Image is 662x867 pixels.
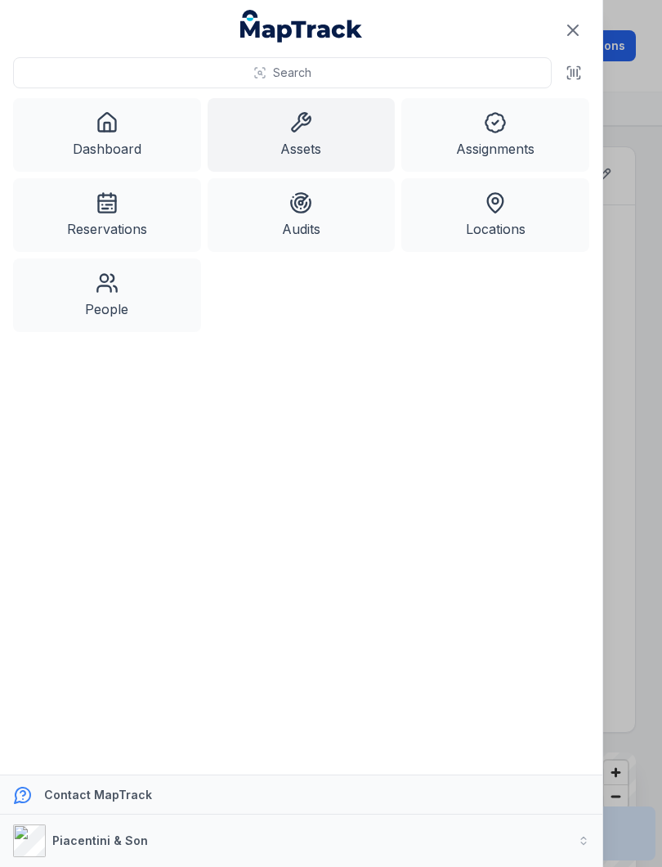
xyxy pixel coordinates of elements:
[13,57,552,88] button: Search
[13,98,201,172] a: Dashboard
[208,178,396,252] a: Audits
[401,178,589,252] a: Locations
[44,788,152,802] strong: Contact MapTrack
[556,13,590,47] button: Close navigation
[240,10,363,43] a: MapTrack
[273,65,311,81] span: Search
[13,178,201,252] a: Reservations
[401,98,589,172] a: Assignments
[13,258,201,332] a: People
[52,833,148,847] strong: Piacentini & Son
[208,98,396,172] a: Assets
